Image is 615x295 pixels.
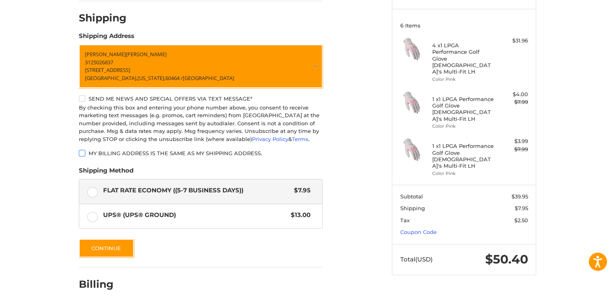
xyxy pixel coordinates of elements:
div: $3.99 [496,137,528,145]
span: $7.95 [290,186,311,195]
span: Subtotal [400,193,423,200]
h4: 1 x 1 LPGA Performance Golf Glove [DEMOGRAPHIC_DATA]'s Multi-Fit LH [432,96,494,122]
span: Shipping [400,205,425,211]
div: $7.99 [496,145,528,154]
span: $39.95 [511,193,528,200]
a: Coupon Code [400,229,437,235]
h2: Billing [79,278,126,291]
legend: Shipping Address [79,32,134,44]
span: [STREET_ADDRESS] [85,66,130,74]
label: My billing address is the same as my shipping address. [79,150,323,156]
div: By checking this box and entering your phone number above, you consent to receive marketing text ... [79,104,323,143]
span: [PERSON_NAME] [85,51,126,58]
li: Color Pink [432,170,494,177]
span: Total (USD) [400,255,433,263]
span: 3125026837 [85,59,113,66]
span: Flat Rate Economy ((5-7 Business Days)) [103,186,290,195]
span: 60464 / [165,74,183,82]
h2: Shipping [79,12,127,24]
span: $50.40 [485,252,528,267]
h4: 4 x 1 LPGA Performance Golf Glove [DEMOGRAPHIC_DATA]'s Multi-Fit LH [432,42,494,75]
span: [GEOGRAPHIC_DATA] [183,74,234,82]
label: Send me news and special offers via text message* [79,95,323,102]
span: [US_STATE], [137,74,165,82]
li: Color Pink [432,123,494,130]
span: $13.00 [287,211,311,220]
a: Privacy Policy [252,136,288,142]
div: $4.00 [496,91,528,99]
h3: 6 Items [400,22,528,29]
div: $7.99 [496,98,528,106]
span: [GEOGRAPHIC_DATA], [85,74,137,82]
a: Enter or select a different address [79,44,323,88]
span: $2.50 [514,217,528,223]
iframe: Google Customer Reviews [548,273,615,295]
li: Color Pink [432,76,494,83]
span: $7.95 [515,205,528,211]
h4: 1 x 1 LPGA Performance Golf Glove [DEMOGRAPHIC_DATA]'s Multi-Fit LH [432,143,494,169]
button: Continue [79,239,134,257]
span: UPS® (UPS® Ground) [103,211,287,220]
a: Terms [292,136,309,142]
legend: Shipping Method [79,166,133,179]
span: [PERSON_NAME] [126,51,167,58]
div: $31.96 [496,37,528,45]
span: Tax [400,217,410,223]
